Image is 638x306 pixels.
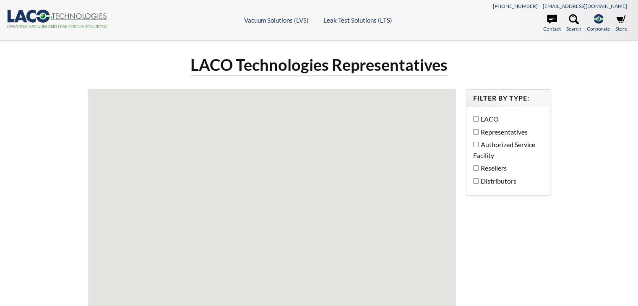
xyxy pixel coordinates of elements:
input: Distributors [473,178,479,184]
a: Search [566,14,581,33]
input: Resellers [473,165,479,171]
a: Store [615,14,627,33]
a: [EMAIL_ADDRESS][DOMAIN_NAME] [543,3,627,9]
label: Distributors [473,176,539,187]
input: LACO [473,116,479,122]
input: Representatives [473,129,479,135]
label: Resellers [473,163,539,174]
label: Authorized Service Facility [473,139,539,161]
h1: LACO Technologies Representatives [190,54,448,76]
label: LACO [473,114,539,124]
label: Representatives [473,127,539,137]
a: [PHONE_NUMBER] [493,3,538,9]
input: Authorized Service Facility [473,142,479,147]
a: Vacuum Solutions (LVS) [244,16,309,24]
a: Contact [543,14,561,33]
span: Corporate [587,25,610,33]
h4: Filter by Type: [473,94,544,103]
a: Leak Test Solutions (LTS) [323,16,392,24]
